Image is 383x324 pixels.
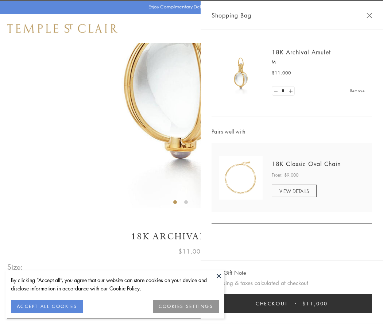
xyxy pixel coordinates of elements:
[272,185,317,197] a: VIEW DETAILS
[219,156,263,200] img: N88865-OV18
[7,261,23,273] span: Size:
[7,230,376,243] h1: 18K Archival Amulet
[178,247,205,256] span: $11,000
[11,300,83,313] button: ACCEPT ALL COOKIES
[272,69,291,77] span: $11,000
[212,127,372,136] span: Pairs well with
[11,276,219,293] div: By clicking “Accept all”, you agree that our website can store cookies on your device and disclos...
[212,278,372,288] p: Shipping & taxes calculated at checkout
[287,86,294,96] a: Set quantity to 2
[7,24,117,33] img: Temple St. Clair
[367,13,372,18] button: Close Shopping Bag
[272,160,341,168] a: 18K Classic Oval Chain
[272,171,298,179] span: From: $9,000
[256,300,288,308] span: Checkout
[302,300,328,308] span: $11,000
[279,188,309,194] span: VIEW DETAILS
[153,300,219,313] button: COOKIES SETTINGS
[272,58,365,66] p: M
[212,268,246,277] button: Add Gift Note
[272,86,279,96] a: Set quantity to 0
[272,48,331,56] a: 18K Archival Amulet
[219,51,263,95] img: 18K Archival Amulet
[148,3,231,11] p: Enjoy Complimentary Delivery & Returns
[350,87,365,95] a: Remove
[212,294,372,313] button: Checkout $11,000
[212,11,251,20] span: Shopping Bag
